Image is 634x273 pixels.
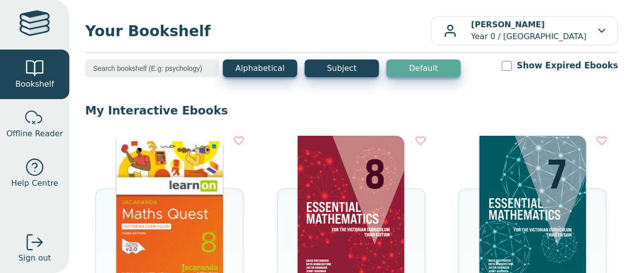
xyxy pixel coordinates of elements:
[85,59,219,77] input: Search bookshelf (E.g: psychology)
[517,59,618,72] label: Show Expired Ebooks
[223,59,297,77] button: Alphabetical
[471,20,545,29] b: [PERSON_NAME]
[85,103,618,118] p: My Interactive Ebooks
[386,59,461,77] button: Default
[6,128,63,140] span: Offline Reader
[85,20,431,42] span: Your Bookshelf
[305,59,379,77] button: Subject
[431,16,618,46] button: [PERSON_NAME]Year 0 / [GEOGRAPHIC_DATA]
[11,177,58,189] span: Help Centre
[15,78,54,90] span: Bookshelf
[18,252,51,264] span: Sign out
[471,19,586,43] p: Year 0 / [GEOGRAPHIC_DATA]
